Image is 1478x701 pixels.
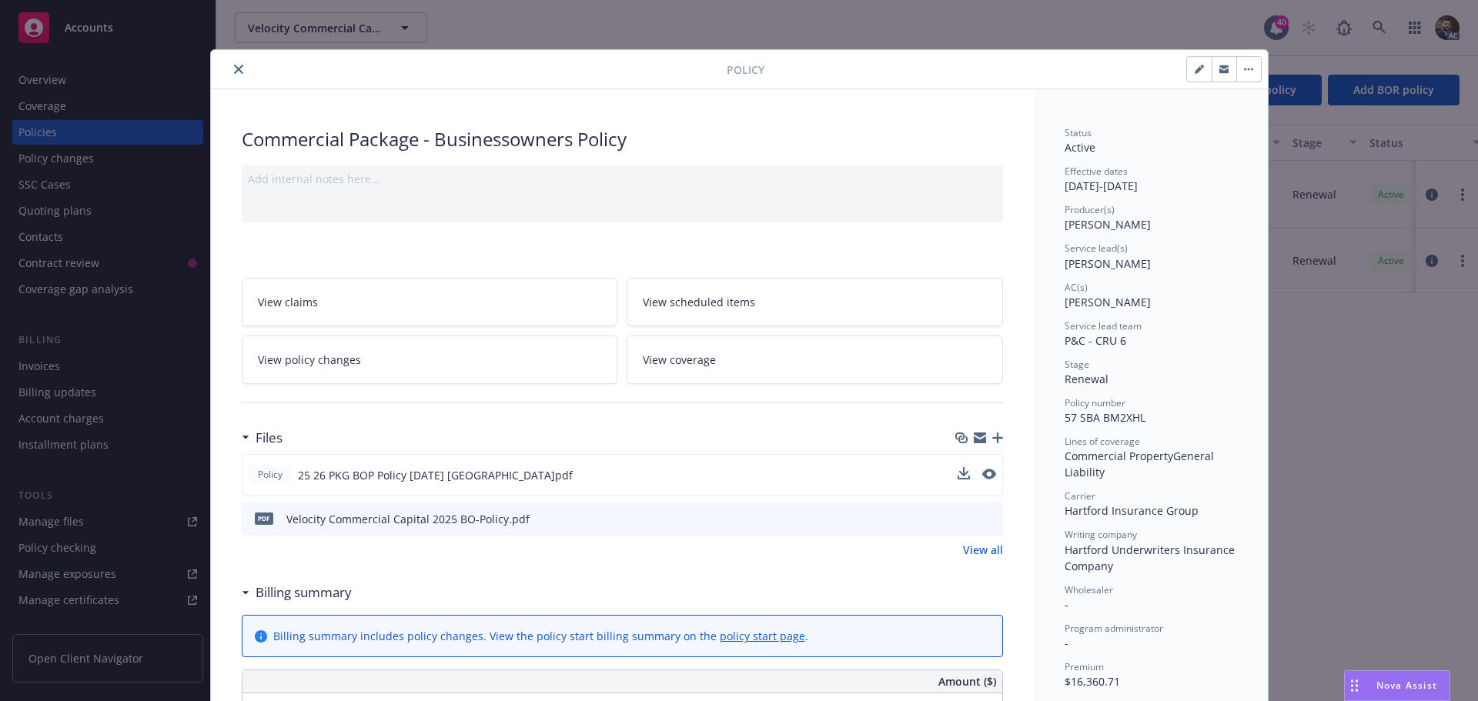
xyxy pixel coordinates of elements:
span: Renewal [1065,372,1108,386]
button: preview file [982,467,996,483]
span: Service lead team [1065,319,1142,332]
span: 57 SBA BM2XHL [1065,410,1145,425]
div: Billing summary includes policy changes. View the policy start billing summary on the . [273,628,808,644]
span: Writing company [1065,528,1137,541]
span: P&C - CRU 6 [1065,333,1126,348]
button: close [229,60,248,78]
span: Service lead(s) [1065,242,1128,255]
span: Commercial Property [1065,449,1173,463]
button: download file [958,467,970,483]
span: - [1065,636,1068,650]
span: 25 26 PKG BOP Policy [DATE] [GEOGRAPHIC_DATA]pdf [298,467,573,483]
div: Commercial Package - Businessowners Policy [242,126,1003,152]
a: View all [963,542,1003,558]
span: Active [1065,140,1095,155]
span: General Liability [1065,449,1217,479]
div: Add internal notes here... [248,171,997,187]
span: View claims [258,294,318,310]
span: Amount ($) [938,673,996,689]
a: View policy changes [242,335,618,384]
span: pdf [255,512,273,524]
span: Effective dates [1065,165,1128,178]
span: AC(s) [1065,281,1088,294]
a: policy start page [720,629,805,643]
div: [DATE] - [DATE] [1065,165,1237,194]
span: Policy number [1065,396,1125,409]
div: Drag to move [1345,671,1364,700]
h3: Billing summary [256,582,352,603]
a: View coverage [627,335,1003,384]
a: View claims [242,278,618,326]
span: Policy [727,62,764,78]
span: Program administrator [1065,622,1163,635]
span: [PERSON_NAME] [1065,295,1151,309]
span: [PERSON_NAME] [1065,217,1151,232]
span: Hartford Insurance Group [1065,503,1199,518]
div: Billing summary [242,582,352,603]
button: download file [958,511,971,527]
span: View policy changes [258,352,361,368]
span: Producer(s) [1065,203,1115,216]
span: - [1065,597,1068,612]
div: Files [242,428,283,448]
span: [PERSON_NAME] [1065,256,1151,271]
span: Premium [1065,660,1104,673]
button: Nova Assist [1344,670,1450,701]
a: View scheduled items [627,278,1003,326]
button: download file [958,467,970,479]
h3: Files [256,428,283,448]
span: $16,360.71 [1065,674,1120,689]
span: View scheduled items [643,294,755,310]
span: Wholesaler [1065,583,1113,596]
span: Carrier [1065,489,1095,502]
span: Policy [255,468,286,482]
button: preview file [983,511,997,527]
span: Lines of coverage [1065,435,1140,448]
span: Nova Assist [1376,679,1437,692]
span: Stage [1065,358,1089,371]
span: Hartford Underwriters Insurance Company [1065,542,1238,573]
span: Status [1065,126,1092,139]
div: Velocity Commercial Capital 2025 BO-Policy.pdf [286,511,530,527]
span: View coverage [643,352,716,368]
button: preview file [982,469,996,479]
